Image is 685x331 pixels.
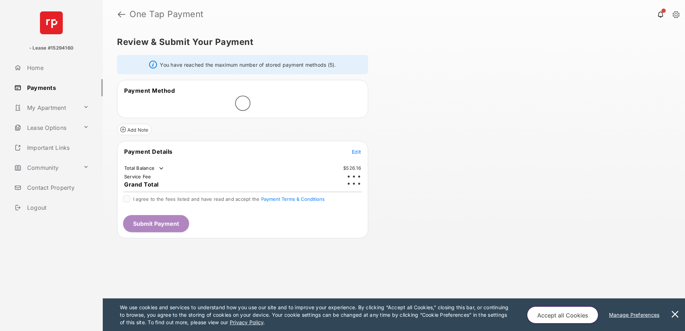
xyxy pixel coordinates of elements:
[352,148,361,155] button: Edit
[117,38,665,46] h5: Review & Submit Your Payment
[29,45,73,52] p: - Lease #15294160
[124,87,175,94] span: Payment Method
[261,196,325,202] button: I agree to the fees listed and have read and accept the
[527,306,598,324] button: Accept all Cookies
[11,179,103,196] a: Contact Property
[124,148,173,155] span: Payment Details
[124,165,165,172] td: Total Balance
[40,11,63,34] img: svg+xml;base64,PHN2ZyB4bWxucz0iaHR0cDovL3d3dy53My5vcmcvMjAwMC9zdmciIHdpZHRoPSI2NCIgaGVpZ2h0PSI2NC...
[117,124,152,135] button: Add Note
[117,55,368,74] div: You have reached the maximum number of stored payment methods (5).
[133,196,325,202] span: I agree to the fees listed and have read and accept the
[230,319,263,325] u: Privacy Policy
[124,181,159,188] span: Grand Total
[120,304,512,326] p: We use cookies and services to understand how you use our site and to improve your experience. By...
[130,10,204,19] strong: One Tap Payment
[124,173,152,180] td: Service Fee
[11,159,80,176] a: Community
[11,199,103,216] a: Logout
[123,215,189,232] button: Submit Payment
[352,149,361,155] span: Edit
[11,79,103,96] a: Payments
[11,59,103,76] a: Home
[609,312,663,318] u: Manage Preferences
[343,165,361,171] td: $526.16
[11,139,92,156] a: Important Links
[11,99,80,116] a: My Apartment
[11,119,80,136] a: Lease Options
